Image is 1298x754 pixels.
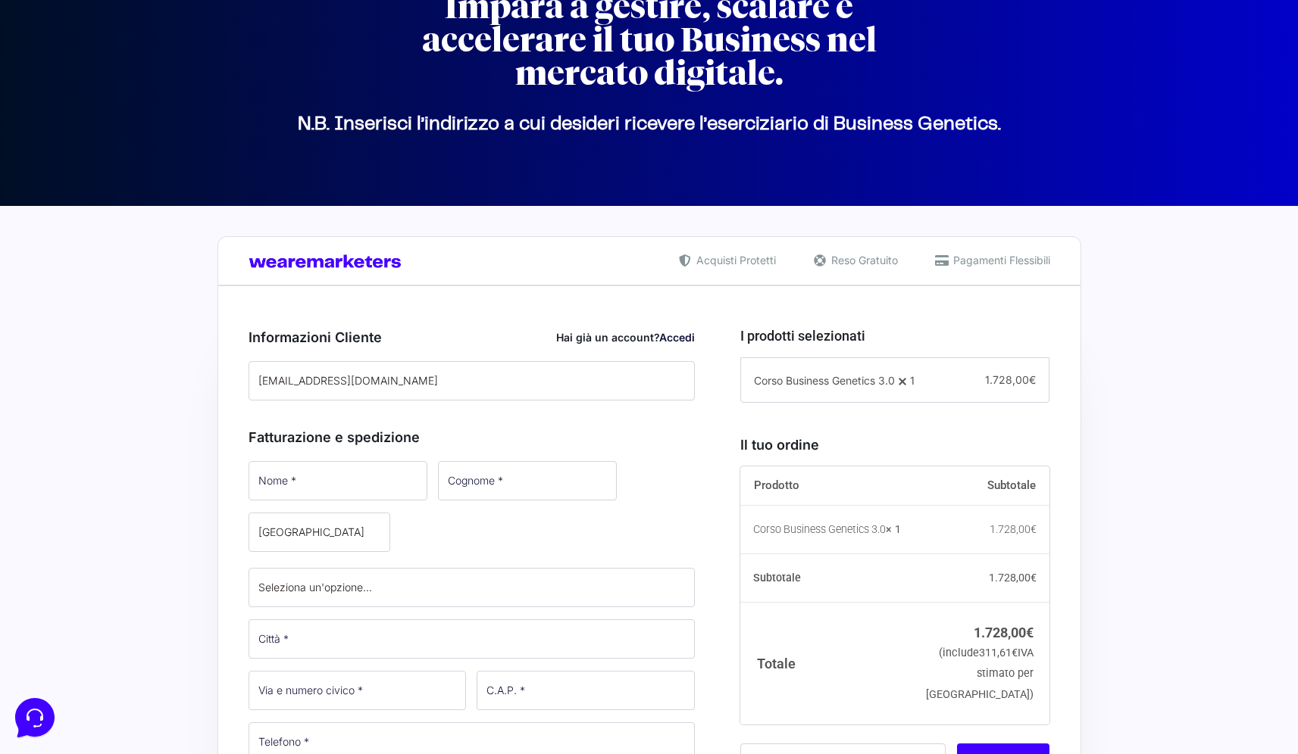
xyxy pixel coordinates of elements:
[990,523,1037,535] bdi: 1.728,00
[827,252,898,268] span: Reso Gratuito
[249,327,696,347] h3: Informazioni Cliente
[198,486,291,521] button: Aiuto
[131,507,172,521] p: Messaggi
[926,647,1034,700] small: (include IVA stimato per [GEOGRAPHIC_DATA])
[12,695,58,740] iframe: Customerly Messenger Launcher
[24,61,129,73] span: Le tue conversazioni
[1031,523,1037,535] span: €
[99,136,224,148] span: Inizia una conversazione
[1012,647,1018,659] span: €
[740,466,918,506] th: Prodotto
[12,12,255,36] h2: Ciao da Marketers 👋
[225,124,1074,125] p: N.B. Inserisci l’indirizzo a cui desideri ricevere l’eserciziario di Business Genetics.
[910,374,915,387] span: 1
[233,507,255,521] p: Aiuto
[740,435,1049,455] h3: Il tuo ordine
[477,671,695,710] input: C.A.P. *
[249,361,696,400] input: Indirizzo Email *
[693,252,776,268] span: Acquisti Protetti
[45,507,71,521] p: Home
[740,602,918,724] th: Totale
[249,619,696,659] input: Città *
[659,331,695,344] a: Accedi
[249,427,696,447] h3: Fatturazione e spedizione
[1031,572,1037,584] span: €
[249,671,467,710] input: Via e numero civico *
[161,188,279,200] a: Apri Centro Assistenza
[985,373,1036,386] span: 1.728,00
[24,85,55,115] img: dark
[24,127,279,157] button: Inizia una conversazione
[34,220,248,235] input: Cerca un articolo...
[249,461,427,500] input: Nome *
[974,625,1034,640] bdi: 1.728,00
[740,554,918,603] th: Subtotale
[1029,373,1036,386] span: €
[754,374,895,387] span: Corso Business Genetics 3.0
[886,522,901,537] strong: × 1
[1026,625,1034,640] span: €
[73,85,103,115] img: dark
[740,506,918,553] td: Corso Business Genetics 3.0
[556,329,695,345] div: Hai già un account?
[918,466,1050,506] th: Subtotale
[12,486,105,521] button: Home
[48,85,79,115] img: dark
[105,486,199,521] button: Messaggi
[740,326,1049,346] h3: I prodotti selezionati
[24,188,118,200] span: Trova una risposta
[979,647,1018,659] span: 311,61
[949,252,1050,268] span: Pagamenti Flessibili
[438,461,617,500] input: Cognome *
[989,572,1037,584] bdi: 1.728,00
